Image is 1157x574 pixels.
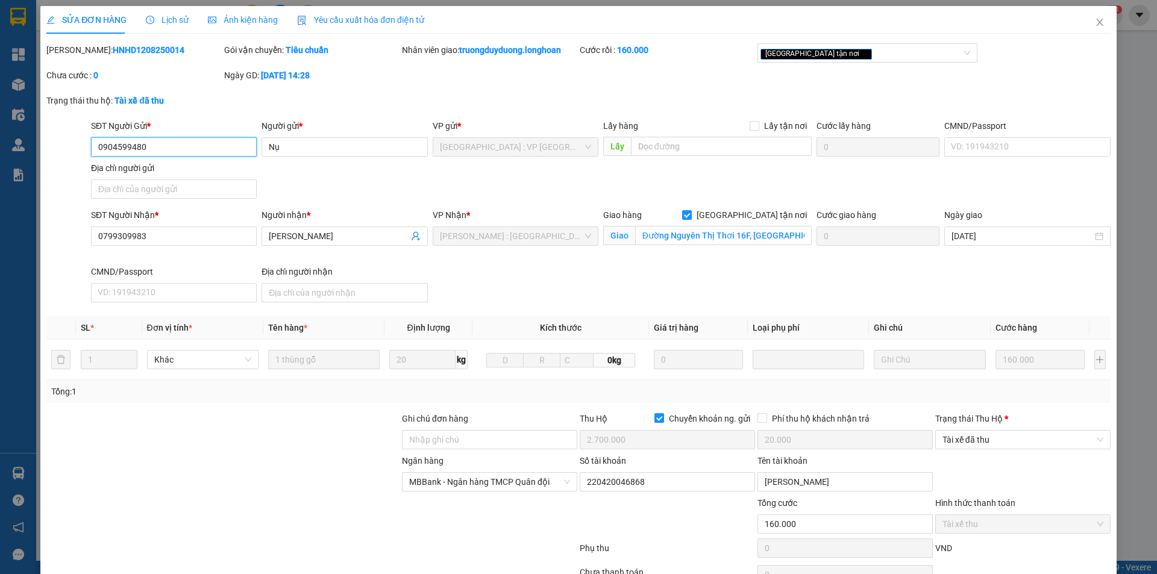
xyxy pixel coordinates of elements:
[560,353,594,367] input: C
[664,412,755,425] span: Chuyển khoản ng. gửi
[224,69,400,82] div: Ngày GD:
[262,208,427,222] div: Người nhận
[1083,6,1117,40] button: Close
[51,350,71,369] button: delete
[440,138,591,156] span: Hà Nội : VP Hà Đông
[594,353,635,367] span: 0kg
[409,473,570,491] span: MBBank - Ngân hàng TMCP Quân đội
[113,45,184,55] b: HNHD1208250014
[540,323,582,332] span: Kích thước
[996,350,1085,369] input: 0
[286,45,328,55] b: Tiêu chuẩn
[402,43,577,57] div: Nhân viên giao:
[268,323,307,332] span: Tên hàng
[114,96,164,105] b: Tài xế đã thu
[224,43,400,57] div: Gói vận chuyển:
[433,210,466,220] span: VP Nhận
[46,15,127,25] span: SỬA ĐƠN HÀNG
[91,161,257,175] div: Địa chỉ người gửi
[942,515,1103,533] span: Tài xế thu
[817,210,876,220] label: Cước giao hàng
[603,137,631,156] span: Lấy
[748,316,869,340] th: Loại phụ phí
[297,16,307,25] img: icon
[580,414,607,423] span: Thu Hộ
[91,119,257,133] div: SĐT Người Gửi
[760,49,872,60] span: [GEOGRAPHIC_DATA] tận nơi
[631,137,812,156] input: Dọc đường
[402,456,444,466] label: Ngân hàng
[635,226,812,245] input: Giao tận nơi
[874,350,985,369] input: Ghi Chú
[603,121,638,131] span: Lấy hàng
[46,69,222,82] div: Chưa cước :
[93,70,98,80] b: 0
[146,16,154,24] span: clock-circle
[262,119,427,133] div: Người gửi
[1094,350,1106,369] button: plus
[91,208,257,222] div: SĐT Người Nhận
[757,472,933,491] input: Tên tài khoản
[523,353,560,367] input: R
[692,208,812,222] span: [GEOGRAPHIC_DATA] tận nơi
[456,350,468,369] span: kg
[459,45,561,55] b: truongduyduong.longhoan
[402,430,577,449] input: Ghi chú đơn hàng
[580,43,755,57] div: Cước rồi :
[654,323,698,332] span: Giá trị hàng
[51,385,447,398] div: Tổng: 1
[262,283,427,302] input: Địa chỉ của người nhận
[146,15,189,25] span: Lịch sử
[407,323,450,332] span: Định lượng
[654,350,744,369] input: 0
[935,412,1111,425] div: Trạng thái Thu Hộ
[208,16,216,24] span: picture
[486,353,524,367] input: D
[433,119,598,133] div: VP gửi
[996,323,1037,332] span: Cước hàng
[944,119,1110,133] div: CMND/Passport
[944,210,982,220] label: Ngày giao
[268,350,380,369] input: VD: Bàn, Ghế
[147,323,192,332] span: Đơn vị tính
[46,43,222,57] div: [PERSON_NAME]:
[759,119,812,133] span: Lấy tận nơi
[1095,17,1105,27] span: close
[81,323,90,332] span: SL
[817,121,871,131] label: Cước lấy hàng
[297,15,424,25] span: Yêu cầu xuất hóa đơn điện tử
[91,265,257,278] div: CMND/Passport
[262,265,427,278] div: Địa chỉ người nhận
[580,456,626,466] label: Số tài khoản
[935,498,1015,508] label: Hình thức thanh toán
[208,15,278,25] span: Ảnh kiện hàng
[46,94,266,107] div: Trạng thái thu hộ:
[757,498,797,508] span: Tổng cước
[603,210,642,220] span: Giao hàng
[603,226,635,245] span: Giao
[861,51,867,57] span: close
[757,456,807,466] label: Tên tài khoản
[402,414,468,423] label: Ghi chú đơn hàng
[935,543,952,553] span: VND
[411,231,421,241] span: user-add
[154,351,251,369] span: Khác
[261,70,310,80] b: [DATE] 14:28
[440,227,591,245] span: Hồ Chí Minh : Kho Quận 12
[817,137,939,157] input: Cước lấy hàng
[942,431,1103,449] span: Tài xế đã thu
[817,226,939,246] input: Cước giao hàng
[952,229,1092,243] input: Ngày giao
[46,16,55,24] span: edit
[767,412,874,425] span: Phí thu hộ khách nhận trả
[580,472,755,491] input: Số tài khoản
[869,316,990,340] th: Ghi chú
[578,541,756,563] div: Phụ thu
[617,45,648,55] b: 160.000
[91,179,257,199] input: Địa chỉ của người gửi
